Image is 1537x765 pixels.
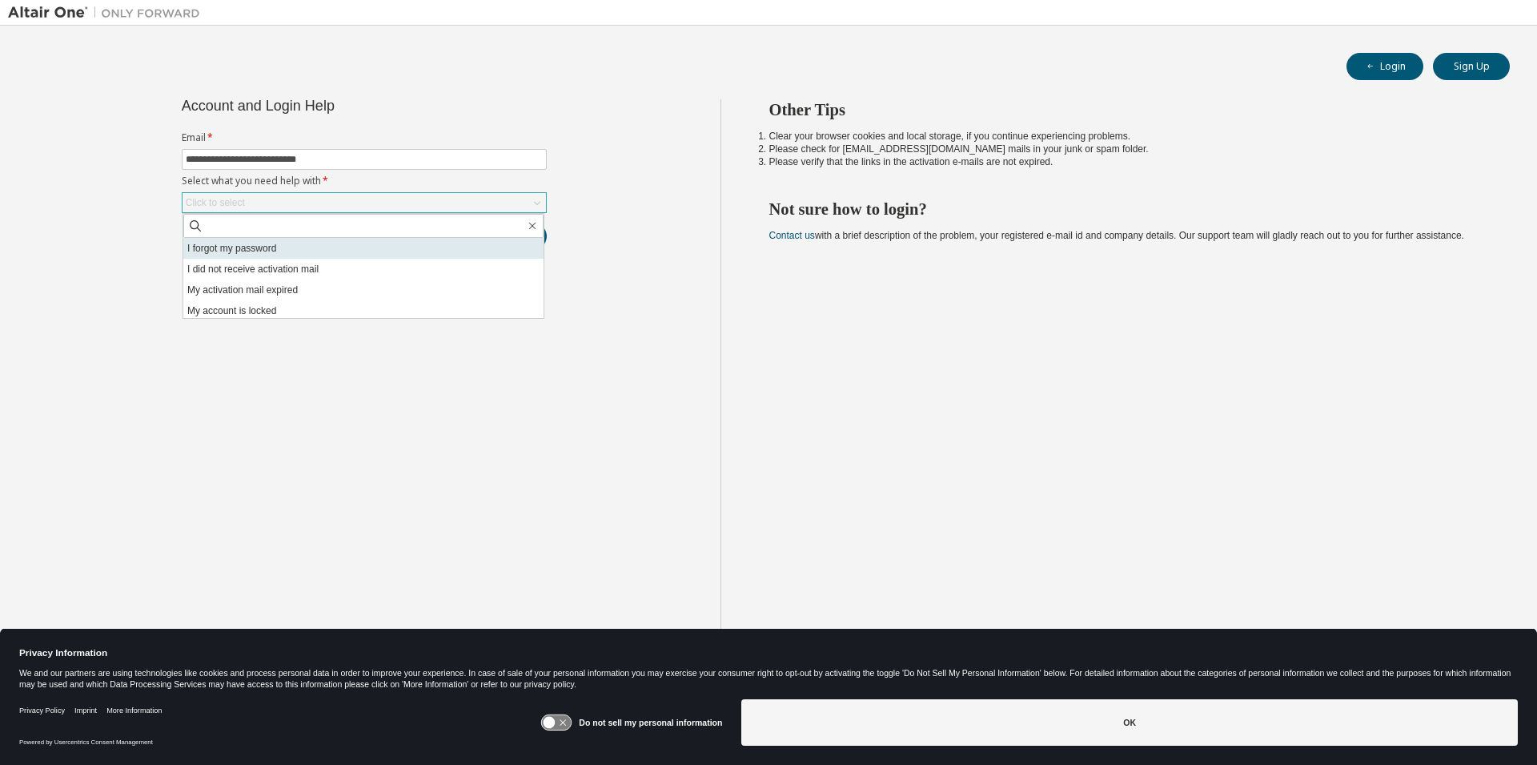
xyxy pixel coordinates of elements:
span: with a brief description of the problem, your registered e-mail id and company details. Our suppo... [769,230,1464,241]
label: Email [182,131,547,144]
li: Please verify that the links in the activation e-mails are not expired. [769,155,1482,168]
li: Please check for [EMAIL_ADDRESS][DOMAIN_NAME] mails in your junk or spam folder. [769,143,1482,155]
h2: Other Tips [769,99,1482,120]
h2: Not sure how to login? [769,199,1482,219]
div: Click to select [183,193,546,212]
li: Clear your browser cookies and local storage, if you continue experiencing problems. [769,130,1482,143]
div: Click to select [186,196,245,209]
button: Login [1346,53,1423,80]
img: Altair One [8,5,208,21]
div: Account and Login Help [182,99,474,112]
a: Contact us [769,230,815,241]
label: Select what you need help with [182,175,547,187]
li: I forgot my password [183,238,544,259]
button: Sign Up [1433,53,1510,80]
